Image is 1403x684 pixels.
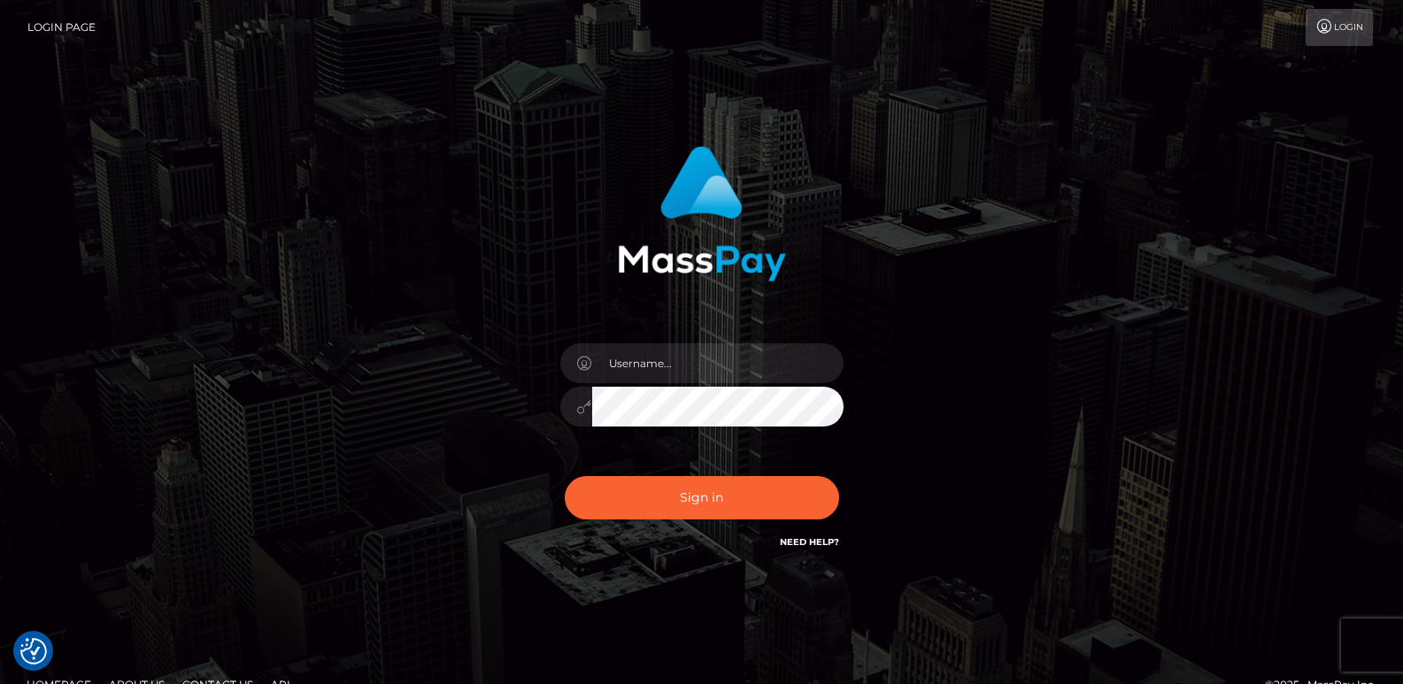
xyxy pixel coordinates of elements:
button: Consent Preferences [20,638,47,665]
img: Revisit consent button [20,638,47,665]
img: MassPay Login [618,146,786,281]
a: Login [1306,9,1373,46]
button: Sign in [565,476,839,519]
input: Username... [592,343,844,383]
a: Login Page [27,9,96,46]
a: Need Help? [780,536,839,548]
